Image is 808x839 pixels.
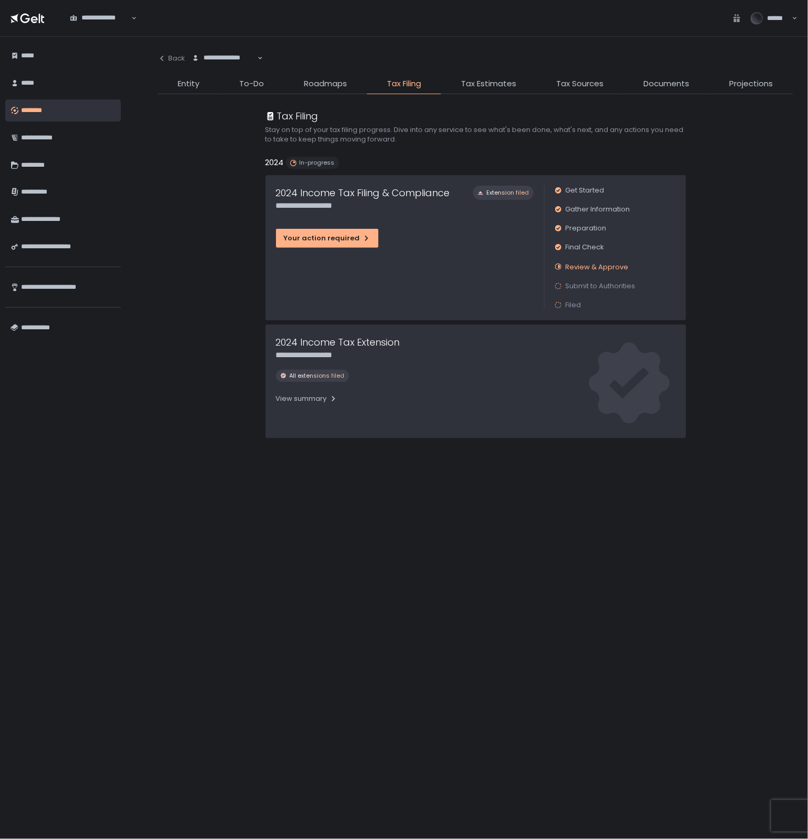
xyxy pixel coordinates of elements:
h2: Stay on top of your tax filing progress. Dive into any service to see what's been done, what's ne... [265,125,686,144]
span: Get Started [566,186,605,195]
div: Search for option [63,7,137,29]
span: Final Check [566,242,605,252]
span: In-progress [300,159,335,167]
div: Back [158,54,185,63]
div: View summary [276,394,337,403]
span: Preparation [566,224,607,233]
div: Tax Filing [265,109,319,123]
input: Search for option [192,63,257,73]
span: Review & Approve [566,262,629,272]
span: Extension filed [487,189,529,197]
span: Tax Estimates [461,78,516,90]
span: Tax Sources [556,78,604,90]
span: To-Do [239,78,264,90]
button: Your action required [276,229,379,248]
span: Submit to Authorities [566,281,636,291]
span: All extensions filed [290,372,345,380]
span: Entity [178,78,199,90]
h1: 2024 Income Tax Extension [276,335,400,349]
span: Documents [643,78,689,90]
div: Your action required [284,234,371,243]
h2: 2024 [265,157,284,169]
span: Tax Filing [387,78,421,90]
button: Back [158,47,185,69]
span: Gather Information [566,205,630,214]
span: Roadmaps [304,78,347,90]
span: Filed [566,300,581,310]
button: View summary [276,390,337,407]
span: Projections [729,78,773,90]
div: Search for option [185,47,263,69]
h1: 2024 Income Tax Filing & Compliance [276,186,450,200]
input: Search for option [70,23,130,33]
